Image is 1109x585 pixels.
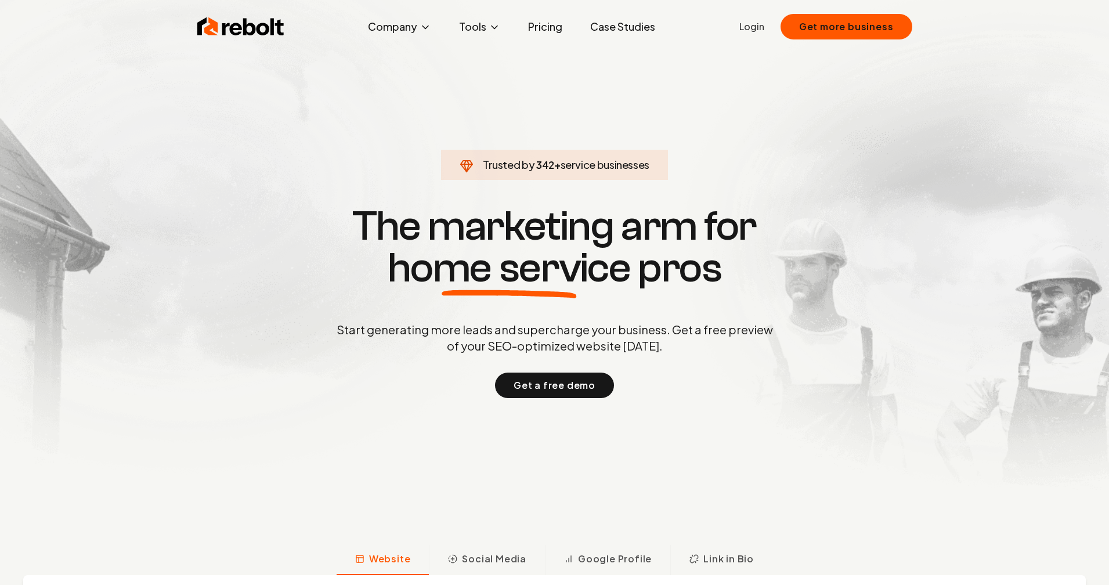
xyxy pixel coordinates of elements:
[337,545,429,575] button: Website
[483,158,534,171] span: Trusted by
[429,545,545,575] button: Social Media
[197,15,284,38] img: Rebolt Logo
[581,15,664,38] a: Case Studies
[670,545,772,575] button: Link in Bio
[554,158,561,171] span: +
[359,15,440,38] button: Company
[495,373,614,398] button: Get a free demo
[545,545,670,575] button: Google Profile
[462,552,526,566] span: Social Media
[578,552,652,566] span: Google Profile
[703,552,754,566] span: Link in Bio
[369,552,411,566] span: Website
[561,158,650,171] span: service businesses
[334,322,775,354] p: Start generating more leads and supercharge your business. Get a free preview of your SEO-optimiz...
[536,157,554,173] span: 342
[388,247,631,289] span: home service
[519,15,572,38] a: Pricing
[739,20,764,34] a: Login
[781,14,912,39] button: Get more business
[276,205,833,289] h1: The marketing arm for pros
[450,15,510,38] button: Tools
